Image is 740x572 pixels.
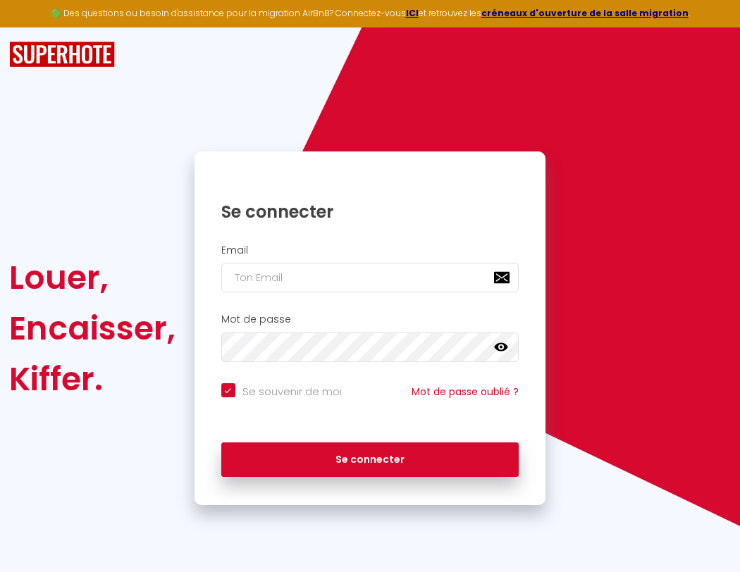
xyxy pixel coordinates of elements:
[9,354,175,404] div: Kiffer.
[9,42,115,68] img: SuperHote logo
[221,263,519,292] input: Ton Email
[221,244,519,256] h2: Email
[9,303,175,354] div: Encaisser,
[221,442,519,478] button: Se connecter
[406,7,419,19] a: ICI
[9,252,175,303] div: Louer,
[481,7,689,19] a: créneaux d'ouverture de la salle migration
[221,201,519,223] h1: Se connecter
[412,385,519,399] a: Mot de passe oublié ?
[221,313,519,325] h2: Mot de passe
